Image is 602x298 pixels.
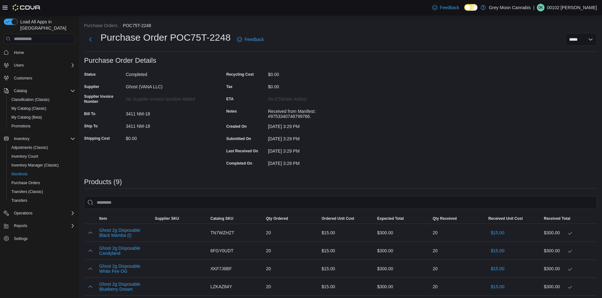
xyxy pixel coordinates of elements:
[84,23,118,28] button: Purchase Orders
[9,122,33,130] a: Promotions
[268,94,353,102] div: No ETADate added
[6,178,78,187] button: Purchase Orders
[319,244,375,257] div: $15.00
[226,72,254,77] label: Recycling Cost
[14,63,24,68] span: Users
[264,262,319,275] div: 20
[9,114,45,121] a: My Catalog (Beta)
[226,96,234,102] label: ETA
[245,36,264,43] span: Feedback
[6,95,78,104] button: Classification (Classic)
[264,280,319,293] div: 20
[268,146,353,154] div: [DATE] 3:29 PM
[84,72,96,77] label: Status
[11,135,32,143] button: Inventory
[11,189,43,194] span: Transfers (Classic)
[9,122,75,130] span: Promotions
[126,69,210,77] div: Completed
[210,229,234,237] span: TN7WZHZT
[210,216,234,221] span: Catalog SKU
[84,57,156,64] h3: Purchase Order Details
[11,222,30,230] button: Reports
[99,228,150,238] button: Ghost 2g Disposable Black Mamba (I)
[234,33,266,46] a: Feedback
[1,73,78,83] button: Customers
[9,96,52,103] a: Classification (Classic)
[486,213,541,224] button: Received Unit Cost
[100,31,231,44] h1: Purchase Order POC75T-2248
[14,50,24,55] span: Home
[11,49,27,56] a: Home
[6,170,78,178] button: Manifests
[266,216,288,221] span: Qty Ordered
[374,280,430,293] div: $300.00
[268,134,353,141] div: [DATE] 3:29 PM
[1,209,78,218] button: Operations
[1,134,78,143] button: Inventory
[6,152,78,161] button: Inventory Count
[11,235,30,242] a: Settings
[14,236,27,241] span: Settings
[9,144,51,151] a: Adjustments (Classic)
[430,280,486,293] div: 20
[4,45,75,260] nav: Complex example
[1,234,78,243] button: Settings
[1,48,78,57] button: Home
[488,244,507,257] button: $15.00
[6,196,78,205] button: Transfers
[99,246,150,256] button: Ghost 2g Disposable Candyland
[11,97,50,102] span: Classification (Classic)
[9,188,75,196] span: Transfers (Classic)
[491,266,504,272] span: $15.00
[126,109,210,116] div: 3411 NM-18
[11,172,27,177] span: Manifests
[126,82,210,89] div: Ghost (VANA LLC)
[430,244,486,257] div: 20
[226,136,251,141] label: Submitted On
[491,283,504,290] span: $15.00
[538,4,543,11] span: 0K
[84,124,98,129] label: Ship To
[9,170,75,178] span: Manifests
[9,144,75,151] span: Adjustments (Classic)
[11,145,48,150] span: Adjustments (Classic)
[11,209,35,217] button: Operations
[11,74,35,82] a: Customers
[264,226,319,239] div: 20
[99,216,107,221] span: Item
[9,179,43,187] a: Purchase Orders
[84,84,99,89] label: Supplier
[489,4,531,11] p: Grey Moon Cannabis
[264,213,319,224] button: Qty Ordered
[544,216,570,221] span: Received Total
[1,61,78,70] button: Users
[99,264,150,274] button: Ghost 2g Disposable White Fire OG
[1,86,78,95] button: Catalog
[11,115,42,120] span: My Catalog (Beta)
[9,105,75,112] span: My Catalog (Classic)
[544,283,594,290] div: $300.00
[319,280,375,293] div: $15.00
[547,4,597,11] p: 00102 [PERSON_NAME]
[491,248,504,254] span: $15.00
[84,22,597,30] nav: An example of EuiBreadcrumbs
[544,229,594,237] div: $300.00
[9,114,75,121] span: My Catalog (Beta)
[9,96,75,103] span: Classification (Classic)
[9,197,30,204] a: Transfers
[541,213,597,224] button: Received Total
[544,265,594,272] div: $300.00
[430,1,462,14] a: Feedback
[374,262,430,275] div: $300.00
[268,121,353,129] div: [DATE] 3:29 PM
[226,84,233,89] label: Tax
[6,122,78,131] button: Promotions
[464,4,477,11] input: Dark Mode
[377,216,404,221] span: Expected Total
[14,76,32,81] span: Customers
[374,244,430,257] div: $300.00
[268,82,353,89] div: $0.00
[126,133,210,141] div: $0.00
[84,178,122,186] h3: Products (9)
